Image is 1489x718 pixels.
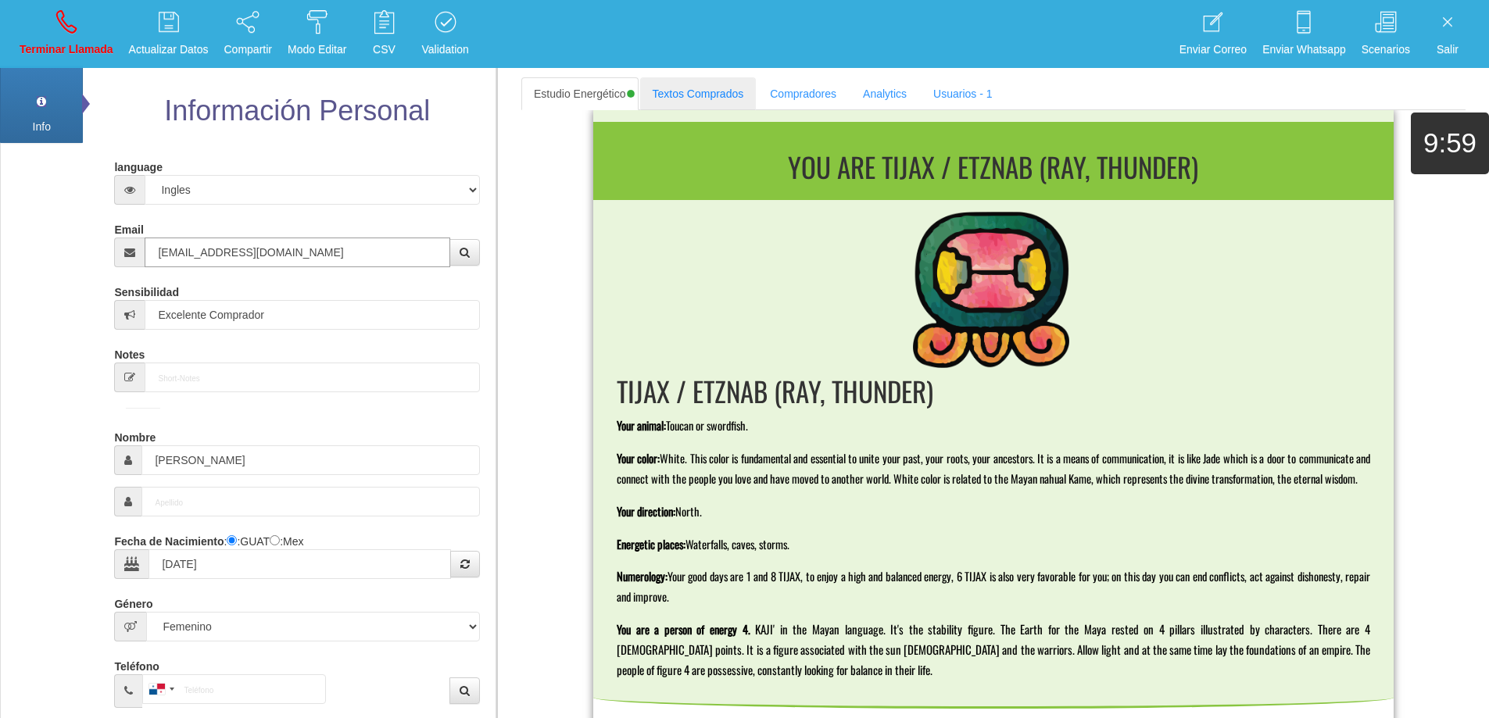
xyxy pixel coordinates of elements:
[617,376,1370,406] h1: TIJAX / ETZNAB (RAY, THUNDER)
[114,279,178,300] label: Sensibilidad
[114,528,479,579] div: : :GUAT :Mex
[617,503,675,520] span: Your direction:
[421,41,468,59] p: Validation
[110,95,483,127] h2: Información Personal
[1174,5,1252,63] a: Enviar Correo
[129,41,209,59] p: Actualizar Datos
[617,621,750,638] span: You are a person of energy 4.
[114,341,145,363] label: Notes
[1179,41,1247,59] p: Enviar Correo
[1420,5,1475,63] a: Salir
[143,675,179,703] div: Panama (Panamá): +507
[850,77,919,110] a: Analytics
[224,41,272,59] p: Compartir
[227,535,237,545] input: :Quechi GUAT
[114,591,152,612] label: Género
[362,41,406,59] p: CSV
[1262,41,1346,59] p: Enviar Whatsapp
[1257,5,1351,63] a: Enviar Whatsapp
[123,5,214,63] a: Actualizar Datos
[921,77,1004,110] a: Usuarios - 1
[685,536,789,552] span: Waterfalls, caves, storms.
[617,417,666,434] span: Your animal:
[1362,41,1410,59] p: Scenarios
[114,154,162,175] label: language
[356,5,411,63] a: CSV
[145,300,479,330] input: Sensibilidad
[288,41,346,59] p: Modo Editar
[1356,5,1416,63] a: Scenarios
[666,417,748,434] span: Toucan or swordfish.
[1411,128,1489,159] h1: 9:59
[617,568,668,584] span: Numerology:
[142,674,326,704] input: Teléfono
[600,152,1387,182] h1: You are TIJAX / ETZNAB (RAY, THUNDER)
[282,5,352,63] a: Modo Editar
[617,620,1373,678] span: KAJI' in the Mayan language. It's the stability figure. The Earth for the Maya rested on 4 pillar...
[114,216,143,238] label: Email
[640,77,757,110] a: Textos Comprados
[617,536,685,552] span: Energetic places:
[141,445,479,475] input: Nombre
[141,487,479,516] input: Apellido
[114,653,159,674] label: Teléfono
[757,77,849,110] a: Compradores
[270,535,280,545] input: :Yuca-Mex
[617,568,1373,605] span: Your good days are 1 and 8 TIJAX, to enjoy a high and balanced energy, 6 TIJAX is also very favor...
[617,450,660,466] span: Your color:
[675,503,702,520] span: North.
[617,450,1373,487] span: White. This color is fundamental and essential to unite your past, your roots, your ancestors. It...
[145,363,479,392] input: Short-Notes
[521,77,639,110] a: Estudio Energético
[20,41,113,59] p: Terminar Llamada
[1426,41,1469,59] p: Salir
[219,5,277,63] a: Compartir
[14,5,119,63] a: Terminar Llamada
[114,528,224,549] label: Fecha de Nacimiento
[145,238,449,267] input: Correo electrónico
[114,424,156,445] label: Nombre
[416,5,474,63] a: Validation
